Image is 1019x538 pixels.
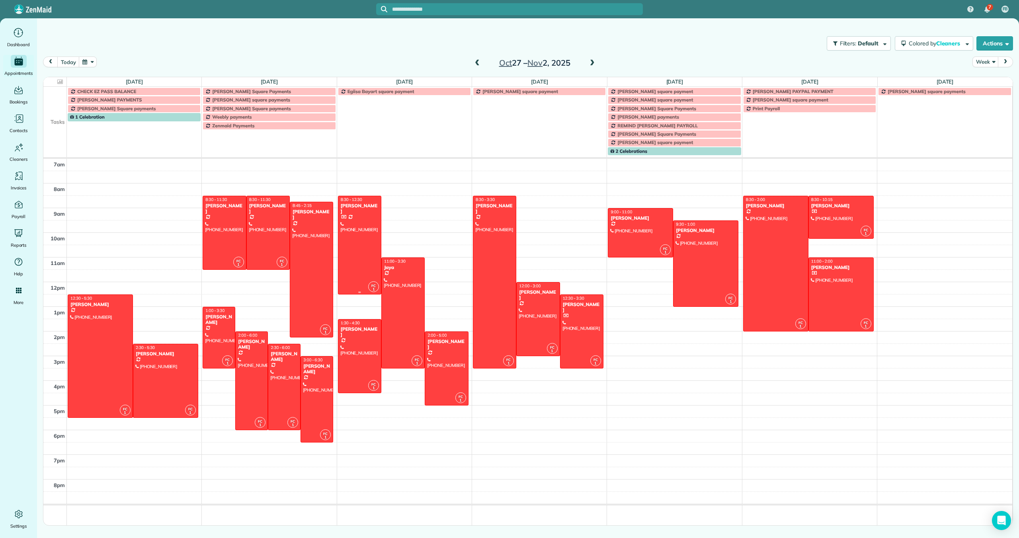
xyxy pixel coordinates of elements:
[676,222,695,227] span: 9:30 - 1:00
[292,209,331,220] div: [PERSON_NAME]
[54,161,65,168] span: 7am
[77,97,142,103] span: [PERSON_NAME] PAYMENTS
[11,184,27,192] span: Invoices
[617,97,693,103] span: [PERSON_NAME] square payment
[238,339,265,350] div: [PERSON_NAME]
[303,363,331,375] div: [PERSON_NAME]
[895,36,973,51] button: Colored byCleaners
[277,261,287,269] small: 1
[381,6,387,12] svg: Focus search
[212,97,290,103] span: [PERSON_NAME] square payments
[271,345,290,350] span: 2:30 - 6:00
[54,186,65,192] span: 8am
[3,84,34,106] a: Bookings
[135,351,196,357] div: [PERSON_NAME]
[249,197,271,202] span: 8:30 - 11:30
[10,522,27,530] span: Settings
[341,320,360,326] span: 1:30 - 4:30
[70,114,105,120] span: 1 Celebration
[3,508,34,530] a: Settings
[205,314,233,326] div: [PERSON_NAME]
[54,408,65,414] span: 5pm
[988,4,991,10] span: 7
[504,360,513,367] small: 1
[547,347,557,355] small: 1
[234,261,244,269] small: 1
[280,259,284,263] span: FC
[77,105,156,111] span: [PERSON_NAME] Square payments
[185,409,195,417] small: 1
[3,141,34,163] a: Cleaners
[136,345,155,350] span: 2:30 - 5:30
[288,421,298,429] small: 1
[666,78,683,85] a: [DATE]
[320,434,330,441] small: 1
[51,285,65,291] span: 12pm
[396,78,413,85] a: [DATE]
[303,357,322,363] span: 3:00 - 6:30
[519,283,541,288] span: 12:00 - 3:00
[412,360,422,367] small: 1
[858,40,879,47] span: Default
[12,212,26,220] span: Payroll
[341,197,362,202] span: 8:30 - 12:30
[212,105,291,111] span: [PERSON_NAME] Square payments
[728,296,733,300] span: FC
[827,36,891,51] button: Filters: Default
[188,407,193,411] span: FC
[591,360,601,367] small: 1
[617,105,696,111] span: [PERSON_NAME] Square Payments
[998,57,1013,67] button: next
[937,78,954,85] a: [DATE]
[54,211,65,217] span: 9am
[936,40,962,47] span: Cleaners
[212,123,254,129] span: Zenmaid Payments
[258,419,262,423] span: FC
[70,296,92,301] span: 12:30 - 5:30
[4,69,33,77] span: Appointments
[205,308,224,313] span: 1:00 - 3:30
[617,88,693,94] span: [PERSON_NAME] square payment
[861,230,871,238] small: 1
[369,384,379,392] small: 1
[14,270,23,278] span: Help
[123,407,127,411] span: FC
[617,114,679,120] span: [PERSON_NAME] payments
[54,309,65,316] span: 1pm
[753,105,780,111] span: Print Payroll
[550,345,554,349] span: FC
[320,329,330,336] small: 1
[3,198,34,220] a: Payroll
[864,320,868,325] span: FC
[485,58,584,67] h2: 27 – 2, 2025
[51,260,65,266] span: 11am
[663,246,668,251] span: FC
[371,382,376,386] span: FC
[427,339,466,350] div: [PERSON_NAME]
[909,40,963,47] span: Colored by
[840,40,857,47] span: Filters:
[726,298,736,306] small: 1
[212,114,252,120] span: Weebly payments
[3,227,34,249] a: Reports
[340,326,379,338] div: [PERSON_NAME]
[610,148,647,154] span: 2 Celebrations
[1003,6,1008,12] span: FB
[384,259,406,264] span: 11:00 - 3:30
[11,241,27,249] span: Reports
[519,289,557,301] div: [PERSON_NAME]
[811,265,871,270] div: [PERSON_NAME]
[617,123,698,129] span: REMIND [PERSON_NAME] PAYROLL
[54,433,65,439] span: 6pm
[7,41,30,49] span: Dashboard
[861,323,871,330] small: 1
[238,333,257,338] span: 2:00 - 6:00
[347,88,414,94] span: Egiisa Bayart square payment
[811,197,833,202] span: 8:30 - 10:15
[249,203,287,214] div: [PERSON_NAME]
[611,209,632,214] span: 9:00 - 11:00
[255,421,265,429] small: 1
[563,296,584,301] span: 12:30 - 3:30
[753,88,834,94] span: [PERSON_NAME] PAYPAL PAYMENT
[428,333,447,338] span: 2:00 - 5:00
